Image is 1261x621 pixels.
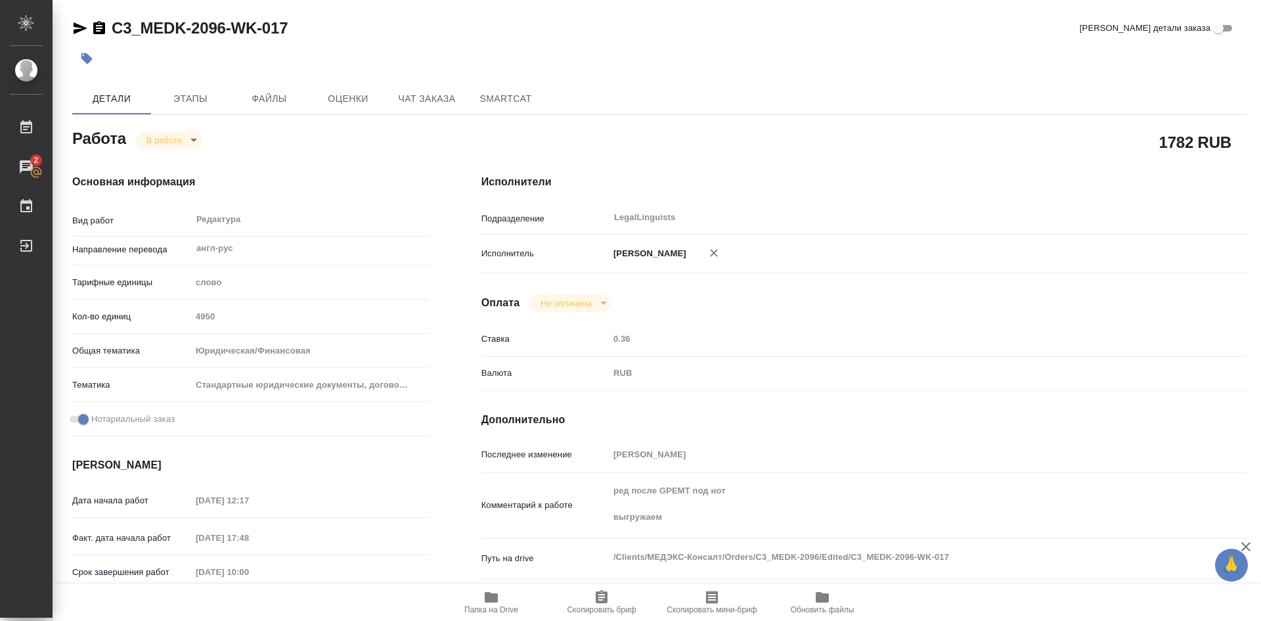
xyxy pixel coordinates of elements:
span: Обновить файлы [791,605,854,614]
p: Исполнитель [481,247,609,260]
a: 2 [3,150,49,183]
textarea: ред после GPEMT под нот выгружаем [609,480,1183,528]
div: В работе [136,131,202,149]
span: 🙏 [1220,551,1243,579]
input: Пустое поле [191,307,429,326]
p: [PERSON_NAME] [609,247,686,260]
input: Пустое поле [191,528,306,547]
span: Детали [80,91,143,107]
input: Пустое поле [609,329,1183,348]
p: Тарифные единицы [72,276,191,289]
p: Кол-во единиц [72,310,191,323]
button: Папка на Drive [436,584,546,621]
a: C3_MEDK-2096-WK-017 [112,19,288,37]
button: Добавить тэг [72,44,101,73]
button: Скопировать ссылку [91,20,107,36]
div: Стандартные юридические документы, договоры, уставы [191,374,429,396]
button: Не оплачена [537,298,595,309]
span: Нотариальный заказ [91,413,175,426]
button: Скопировать мини-бриф [657,584,767,621]
button: Скопировать бриф [546,584,657,621]
button: Скопировать ссылку для ЯМессенджера [72,20,88,36]
span: Скопировать мини-бриф [667,605,757,614]
span: Файлы [238,91,301,107]
p: Общая тематика [72,344,191,357]
span: Чат заказа [395,91,458,107]
p: Направление перевода [72,243,191,256]
div: RUB [609,362,1183,384]
p: Факт. дата начала работ [72,532,191,545]
h4: Основная информация [72,174,429,190]
h2: 1782 RUB [1159,131,1231,153]
h4: [PERSON_NAME] [72,457,429,473]
p: Валюта [481,367,609,380]
p: Вид работ [72,214,191,227]
span: SmartCat [474,91,537,107]
p: Подразделение [481,212,609,225]
div: слово [191,271,429,294]
p: Дата начала работ [72,494,191,507]
p: Путь на drive [481,552,609,565]
span: Оценки [317,91,380,107]
h4: Исполнители [481,174,1247,190]
p: Комментарий к работе [481,499,609,512]
span: Папка на Drive [464,605,518,614]
input: Пустое поле [191,491,306,510]
p: Ставка [481,333,609,346]
span: [PERSON_NAME] детали заказа [1080,22,1210,35]
span: Скопировать бриф [567,605,636,614]
button: Удалить исполнителя [699,239,728,267]
input: Пустое поле [191,563,306,582]
h4: Дополнительно [481,412,1247,428]
div: В работе [530,294,611,312]
span: Этапы [159,91,222,107]
textarea: /Clients/МЕДЭКС-Консалт/Orders/C3_MEDK-2096/Edited/C3_MEDK-2096-WK-017 [609,546,1183,568]
div: Юридическая/Финансовая [191,340,429,362]
span: 2 [26,154,46,167]
h2: Работа [72,126,126,149]
p: Срок завершения работ [72,566,191,579]
button: Обновить файлы [767,584,877,621]
input: Пустое поле [609,445,1183,464]
button: В работе [143,135,186,146]
button: 🙏 [1215,549,1248,582]
p: Последнее изменение [481,448,609,461]
h4: Оплата [481,295,520,311]
p: Тематика [72,379,191,392]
